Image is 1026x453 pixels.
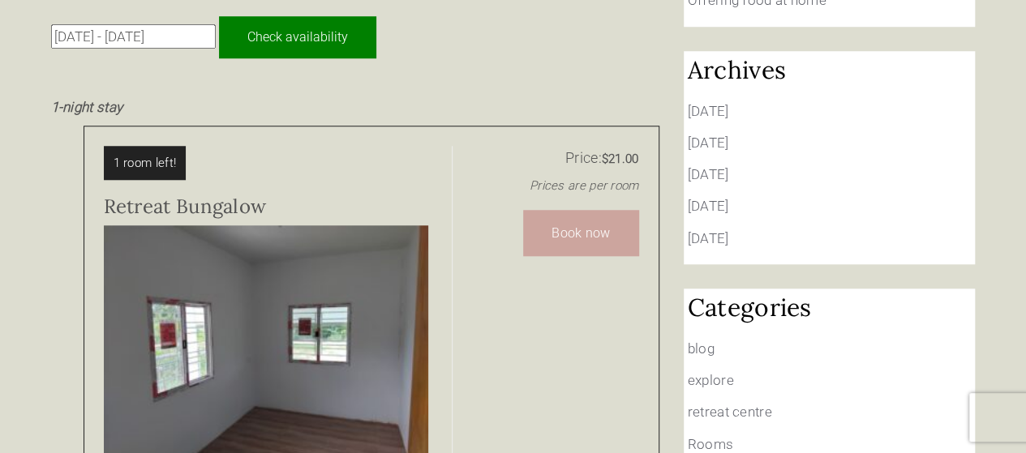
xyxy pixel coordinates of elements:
[688,404,772,420] a: retreat centre
[523,210,638,256] a: Book now
[104,146,187,180] mark: 1 room left!
[688,198,729,214] a: [DATE]
[688,166,729,182] a: [DATE]
[602,152,639,166] span: $21.00
[688,55,972,85] h2: Archives
[530,178,639,193] span: Prices are per room
[462,146,639,171] span: Price:
[219,16,376,59] input: Check availability
[688,230,729,246] a: [DATE]
[688,340,715,357] a: blog
[688,293,972,323] h2: Categories
[688,135,729,151] a: [DATE]
[688,372,734,388] a: explore
[104,194,267,219] a: Retreat Bungalow
[51,97,659,117] p: 1-night stay
[688,436,734,452] a: Rooms
[688,103,729,119] a: [DATE]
